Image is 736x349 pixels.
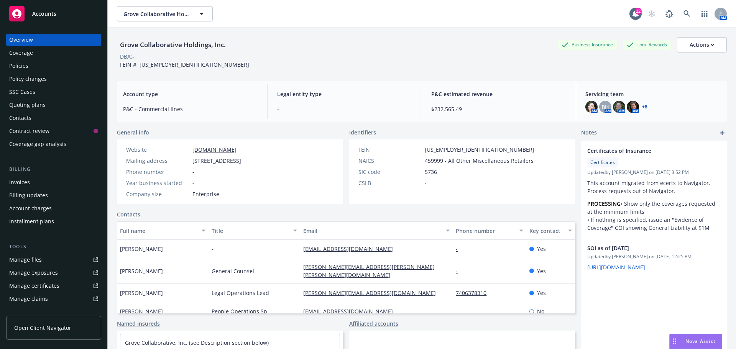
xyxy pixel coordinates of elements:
span: Certificates [590,159,615,166]
span: Yes [537,289,546,297]
span: [STREET_ADDRESS] [192,157,241,165]
div: Website [126,146,189,154]
span: - [192,179,194,187]
span: - [277,105,412,113]
a: Coverage gap analysis [6,138,101,150]
div: Coverage gap analysis [9,138,66,150]
div: Total Rewards [623,40,671,49]
span: 5736 [425,168,437,176]
a: [DOMAIN_NAME] [192,146,237,153]
div: Manage exposures [9,267,58,279]
a: Manage certificates [6,280,101,292]
a: Manage claims [6,293,101,305]
div: SIC code [358,168,422,176]
a: remove [711,147,721,156]
span: Yes [537,267,546,275]
span: [PERSON_NAME] [120,245,163,253]
a: 7406378310 [456,289,493,297]
span: Nova Assist [685,338,716,344]
span: Notes [581,128,597,138]
span: FEIN # [US_EMPLOYER_IDENTIFICATION_NUMBER] [120,61,249,68]
div: FEIN [358,146,422,154]
a: Account charges [6,202,101,215]
div: Business Insurance [558,40,617,49]
div: Key contact [529,227,563,235]
button: Key contact [526,221,575,240]
button: Nova Assist [669,334,722,349]
button: Email [300,221,453,240]
a: Contacts [117,210,140,218]
span: $232,565.49 [431,105,567,113]
div: Actions [690,38,714,52]
a: Accounts [6,3,101,25]
a: Installment plans [6,215,101,228]
a: Billing updates [6,189,101,202]
div: Phone number [126,168,189,176]
span: - [212,245,214,253]
div: CSLB [358,179,422,187]
span: Certificates of Insurance [587,147,701,155]
div: Coverage [9,47,33,59]
button: Grove Collaborative Holdings, Inc. [117,6,213,21]
button: Actions [677,37,727,52]
div: Full name [120,227,197,235]
span: Yes [537,245,546,253]
a: Named insureds [117,320,160,328]
div: Billing [6,165,101,173]
a: Policy changes [6,73,101,85]
span: No [537,307,544,315]
img: photo [613,101,625,113]
a: edit [701,244,710,253]
span: P&C estimated revenue [431,90,567,98]
span: Enterprise [192,190,219,198]
a: Contract review [6,125,101,137]
strong: PROCESSING [587,200,621,207]
div: Manage certificates [9,280,59,292]
span: Accounts [32,11,56,17]
div: Billing updates [9,189,48,202]
span: BH [601,103,609,111]
a: - [456,308,464,315]
span: Servicing team [585,90,721,98]
a: SSC Cases [6,86,101,98]
a: [URL][DOMAIN_NAME] [587,264,645,271]
div: SSC Cases [9,86,35,98]
div: Phone number [456,227,514,235]
span: [PERSON_NAME] [120,267,163,275]
span: [PERSON_NAME] [120,307,163,315]
span: General Counsel [212,267,254,275]
a: [PERSON_NAME][EMAIL_ADDRESS][DOMAIN_NAME] [303,289,442,297]
a: +8 [642,105,647,109]
img: photo [585,101,598,113]
div: Account charges [9,202,52,215]
span: Open Client Navigator [14,324,71,332]
div: Mailing address [126,157,189,165]
span: Legal entity type [277,90,412,98]
a: Grove Collaborative, Inc. (see Description section below) [125,339,269,346]
a: Coverage [6,47,101,59]
span: Legal Operations Lead [212,289,269,297]
span: Updated by [PERSON_NAME] on [DATE] 3:52 PM [587,169,721,176]
span: SOI as of [DATE] [587,244,701,252]
div: Tools [6,243,101,251]
a: Search [679,6,695,21]
span: Updated by [PERSON_NAME] on [DATE] 12:25 PM [587,253,721,260]
a: add [718,128,727,138]
a: Affiliated accounts [349,320,398,328]
a: Quoting plans [6,99,101,111]
div: Contacts [9,112,31,124]
span: - [192,168,194,176]
span: Grove Collaborative Holdings, Inc. [123,10,190,18]
div: Drag to move [670,334,679,349]
span: Account type [123,90,258,98]
div: Overview [9,34,33,46]
div: Quoting plans [9,99,46,111]
div: Email [303,227,441,235]
span: People Operations Sp [212,307,267,315]
a: Start snowing [644,6,659,21]
div: Title [212,227,289,235]
span: P&C - Commercial lines [123,105,258,113]
a: Manage files [6,254,101,266]
span: Manage exposures [6,267,101,279]
span: General info [117,128,149,136]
